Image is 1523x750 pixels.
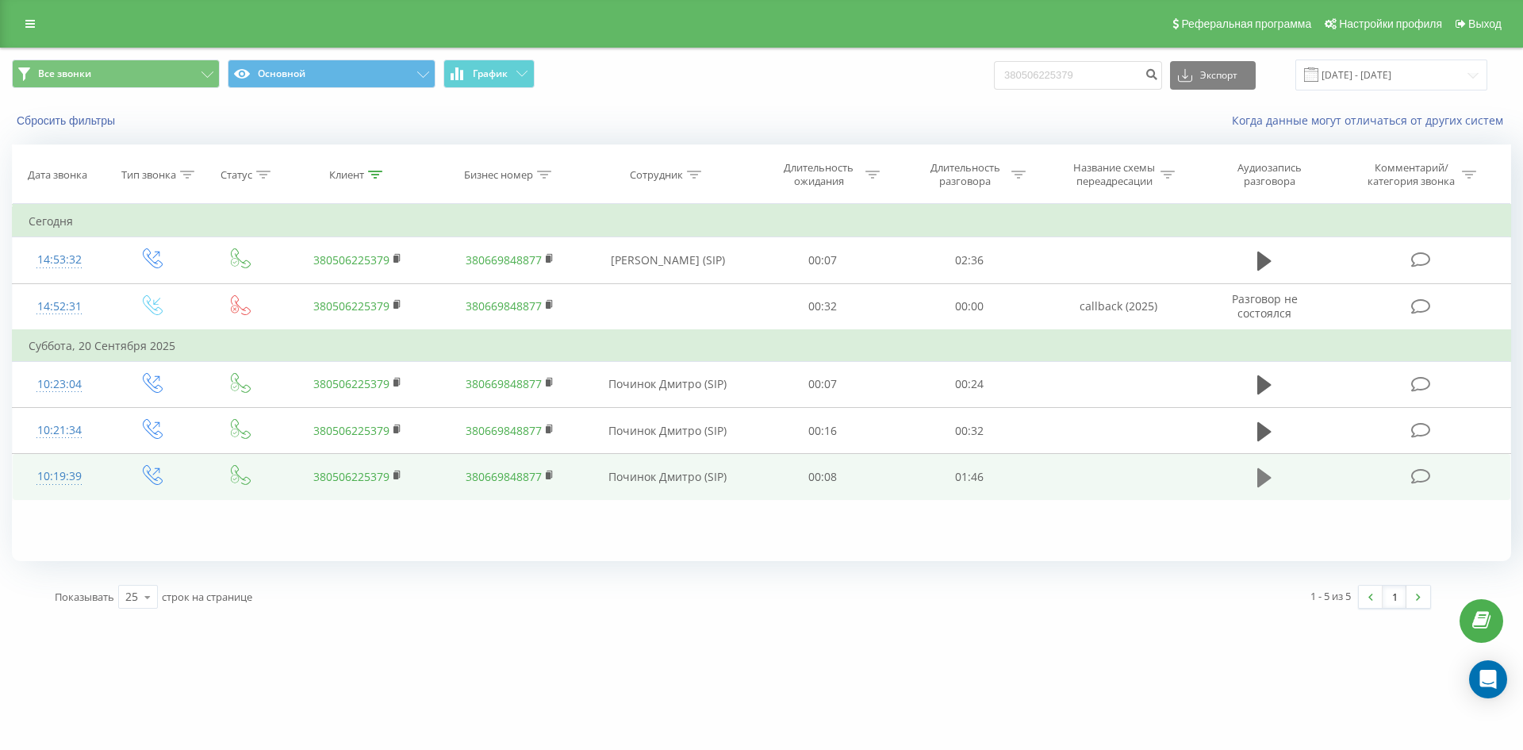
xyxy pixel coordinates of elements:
td: 00:08 [750,454,896,500]
td: 02:36 [896,237,1042,283]
div: Аудиозапись разговора [1218,161,1322,188]
a: 380506225379 [313,298,389,313]
span: Показывать [55,590,114,604]
td: 01:46 [896,454,1042,500]
div: Тип звонка [121,168,176,182]
a: 380669848877 [466,252,542,267]
td: 00:16 [750,408,896,454]
td: 00:32 [896,408,1042,454]
a: 1 [1383,586,1406,608]
a: 380506225379 [313,469,389,484]
a: Когда данные могут отличаться от других систем [1232,113,1511,128]
div: Бизнес номер [464,168,533,182]
td: Починок Дмитро (SIP) [585,454,750,500]
td: callback (2025) [1042,283,1195,330]
a: 380506225379 [313,376,389,391]
td: 00:24 [896,361,1042,407]
div: Название схемы переадресации [1072,161,1157,188]
div: Клиент [329,168,364,182]
span: Реферальная программа [1181,17,1311,30]
span: Настройки профиля [1339,17,1442,30]
td: 00:32 [750,283,896,330]
a: 380669848877 [466,423,542,438]
input: Поиск по номеру [994,61,1162,90]
div: 1 - 5 из 5 [1310,588,1351,604]
td: Починок Дмитро (SIP) [585,408,750,454]
span: Выход [1468,17,1502,30]
span: Разговор не состоялся [1232,291,1298,321]
button: Экспорт [1170,61,1256,90]
a: 380669848877 [466,298,542,313]
button: Сбросить фильтры [12,113,123,128]
div: 14:52:31 [29,291,90,322]
span: Все звонки [38,67,91,80]
button: Основной [228,60,435,88]
td: Суббота, 20 Сентября 2025 [13,330,1511,362]
div: 10:19:39 [29,461,90,492]
div: Длительность ожидания [777,161,861,188]
div: Сотрудник [630,168,683,182]
div: Статус [221,168,252,182]
td: Починок Дмитро (SIP) [585,361,750,407]
td: 00:07 [750,237,896,283]
div: Комментарий/категория звонка [1365,161,1458,188]
a: 380669848877 [466,469,542,484]
div: 10:23:04 [29,369,90,400]
div: Open Intercom Messenger [1469,660,1507,698]
div: Длительность разговора [923,161,1007,188]
div: 25 [125,589,138,605]
td: Сегодня [13,206,1511,237]
span: строк на странице [162,590,252,604]
div: 14:53:32 [29,244,90,275]
div: Дата звонка [28,168,87,182]
button: График [443,60,535,88]
td: 00:00 [896,283,1042,330]
span: График [473,68,508,79]
td: [PERSON_NAME] (SIP) [585,237,750,283]
a: 380506225379 [313,252,389,267]
td: 00:07 [750,361,896,407]
a: 380506225379 [313,423,389,438]
div: 10:21:34 [29,415,90,446]
a: 380669848877 [466,376,542,391]
button: Все звонки [12,60,220,88]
